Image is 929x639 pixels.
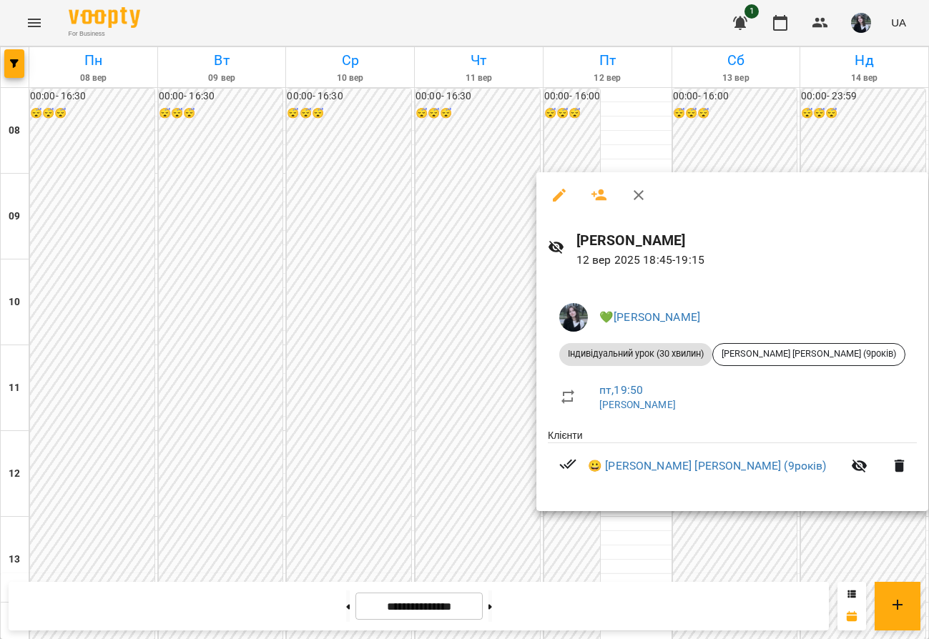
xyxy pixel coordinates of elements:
[576,229,917,252] h6: [PERSON_NAME]
[599,310,700,324] a: 💚[PERSON_NAME]
[713,347,905,360] span: [PERSON_NAME] [PERSON_NAME] (9років)
[548,428,917,495] ul: Клієнти
[588,457,827,475] a: 😀 [PERSON_NAME] [PERSON_NAME] (9років)
[576,252,917,269] p: 12 вер 2025 18:45 - 19:15
[559,455,576,472] svg: Візит сплачено
[559,347,712,360] span: Індивідуальний урок (30 хвилин)
[599,383,643,397] a: пт , 19:50
[559,303,588,332] img: 91885ff653e4a9d6131c60c331ff4ae6.jpeg
[712,343,905,366] div: [PERSON_NAME] [PERSON_NAME] (9років)
[599,399,676,410] a: [PERSON_NAME]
